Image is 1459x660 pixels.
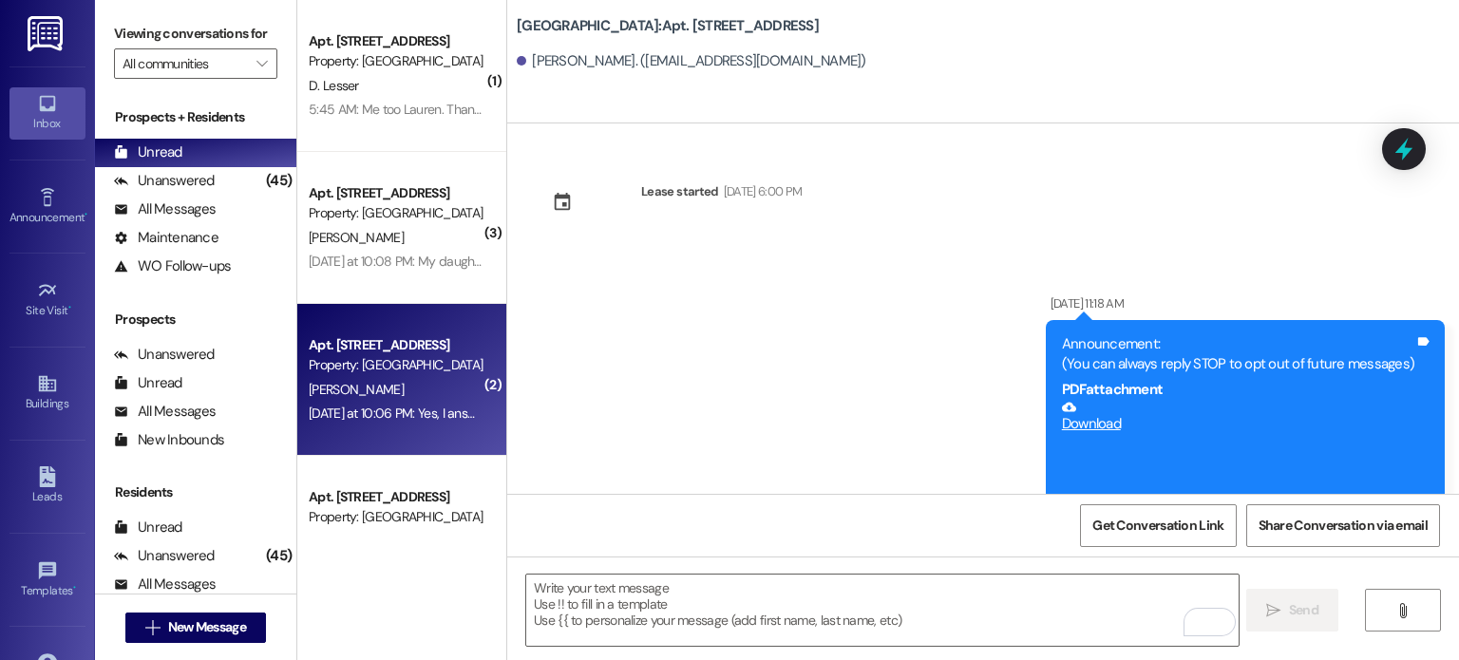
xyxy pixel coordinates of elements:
div: New Inbounds [114,430,224,450]
input: All communities [123,48,247,79]
span: [PERSON_NAME] [309,381,404,398]
div: WO Follow-ups [114,256,231,276]
span: Get Conversation Link [1092,516,1223,536]
button: Get Conversation Link [1080,504,1236,547]
div: Unanswered [114,171,215,191]
button: Send [1246,589,1338,632]
textarea: To enrich screen reader interactions, please activate Accessibility in Grammarly extension settings [526,575,1238,646]
div: Residents [95,482,296,502]
b: [GEOGRAPHIC_DATA]: Apt. [STREET_ADDRESS] [517,16,819,36]
a: Site Visit • [9,274,85,326]
i:  [256,56,267,71]
span: • [68,301,71,314]
div: Lease started [641,181,719,201]
div: (45) [261,541,296,571]
img: ResiDesk Logo [28,16,66,51]
div: Unanswered [114,345,215,365]
button: Share Conversation via email [1246,504,1440,547]
button: New Message [125,613,266,643]
span: Share Conversation via email [1259,516,1428,536]
span: • [73,581,76,594]
div: Property: [GEOGRAPHIC_DATA] [309,507,484,527]
i:  [145,620,160,635]
div: Property: [GEOGRAPHIC_DATA] [309,51,484,71]
i:  [1266,603,1280,618]
div: All Messages [114,575,216,594]
label: Viewing conversations for [114,19,277,48]
span: D. Lesser [309,77,359,94]
div: [DATE] 11:18 AM [1046,293,1124,313]
div: (45) [261,166,296,196]
iframe: Download https://res.cloudinary.com/residesk/image/upload/v1737051085/ujrw6f3124xxm4f3qr5u.pdf [1062,435,1347,577]
div: Prospects [95,310,296,330]
div: Unread [114,373,182,393]
div: [DATE] 6:00 PM [719,181,803,201]
div: Apt. [STREET_ADDRESS] [309,183,484,203]
div: Prospects + Residents [95,107,296,127]
div: Announcement: (You can always reply STOP to opt out of future messages) [1062,334,1414,375]
span: • [85,208,87,221]
div: Unread [114,518,182,537]
span: New Message [168,617,246,637]
div: All Messages [114,402,216,422]
b: PDF attachment [1062,380,1163,399]
div: Apt. [STREET_ADDRESS] [309,31,484,51]
i:  [1395,603,1410,618]
a: Buildings [9,368,85,419]
div: Property: [GEOGRAPHIC_DATA] [309,355,484,375]
div: Maintenance [114,228,218,248]
span: Send [1289,600,1318,620]
div: [PERSON_NAME]. ([EMAIL_ADDRESS][DOMAIN_NAME]) [517,51,866,71]
span: [PERSON_NAME] [309,229,404,246]
div: Apt. [STREET_ADDRESS] [309,335,484,355]
div: 5:45 AM: Me too Lauren. Thank you 😊 [309,101,522,118]
div: Apt. [STREET_ADDRESS] [309,487,484,507]
a: Templates • [9,555,85,606]
div: Property: [GEOGRAPHIC_DATA] [309,203,484,223]
div: All Messages [114,199,216,219]
div: [DATE] at 10:08 PM: My daughter is at the office door. She is able to sign for it. [309,253,732,270]
div: Unanswered [114,546,215,566]
a: Leads [9,461,85,512]
a: Download [1062,400,1414,433]
a: Inbox [9,87,85,139]
div: Unread [114,142,182,162]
